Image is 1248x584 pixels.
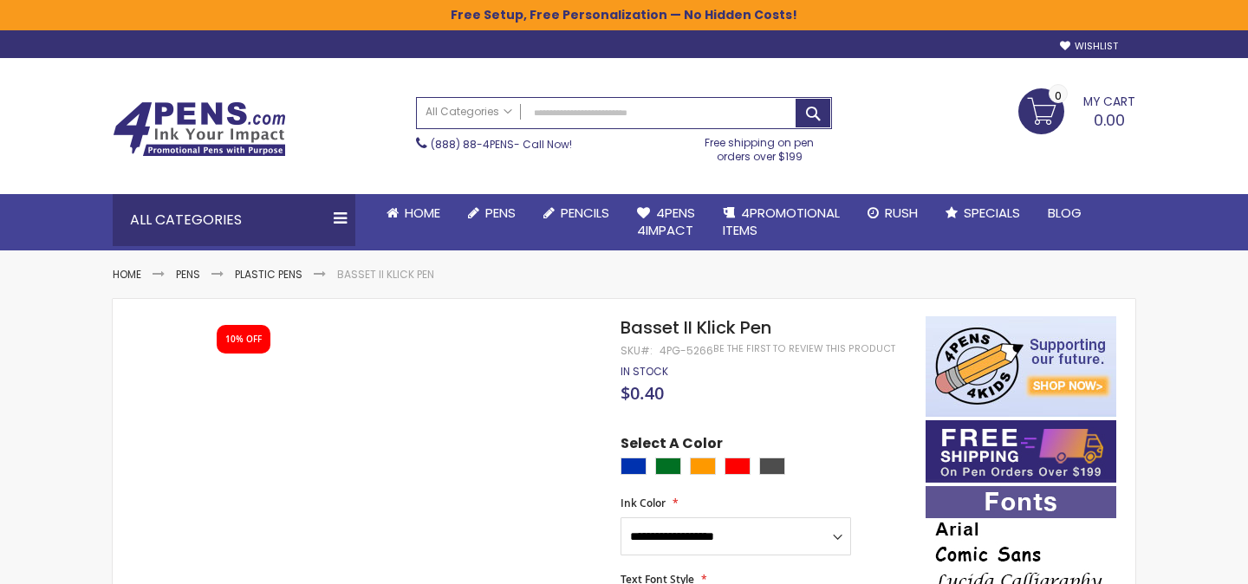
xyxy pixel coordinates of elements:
a: 0.00 0 [1018,88,1135,132]
span: Rush [885,204,918,222]
span: Pens [485,204,516,222]
span: 0.00 [1094,109,1125,131]
li: Basset II Klick Pen [337,268,434,282]
span: Pencils [561,204,609,222]
span: In stock [621,364,668,379]
a: 4PROMOTIONALITEMS [709,194,854,250]
img: 4pens 4 kids [926,316,1116,417]
a: 4Pens4impact [623,194,709,250]
a: Specials [932,194,1034,232]
a: (888) 88-4PENS [431,137,514,152]
div: Green [655,457,681,475]
a: Be the first to review this product [713,342,895,355]
a: Home [113,267,141,282]
a: Home [373,194,454,232]
span: Basset II Klick Pen [621,315,771,340]
div: 10% OFF [225,334,262,346]
a: Pens [176,267,200,282]
span: Blog [1048,204,1082,222]
div: Smoke [759,457,785,475]
div: Blue [621,457,647,475]
a: All Categories [417,98,521,127]
div: Availability [621,365,668,379]
a: Pens [454,194,530,232]
span: $0.40 [621,381,664,405]
a: Rush [854,194,932,232]
a: Blog [1034,194,1095,232]
span: 0 [1055,88,1062,104]
div: Red [725,457,751,475]
span: All Categories [426,105,512,119]
span: 4Pens 4impact [637,204,695,239]
img: 4Pens Custom Pens and Promotional Products [113,101,286,157]
div: Orange [690,457,716,475]
a: Pencils [530,194,623,232]
span: Ink Color [621,496,666,510]
a: Wishlist [1060,40,1118,53]
a: Plastic Pens [235,267,302,282]
span: - Call Now! [431,137,572,152]
span: Home [405,204,440,222]
div: Free shipping on pen orders over $199 [687,129,833,164]
strong: SKU [621,343,653,358]
div: 4PG-5266 [660,344,713,358]
img: Free shipping on orders over $199 [926,420,1116,483]
span: 4PROMOTIONAL ITEMS [723,204,840,239]
iframe: Google Customer Reviews [1105,537,1248,584]
span: Specials [964,204,1020,222]
div: All Categories [113,194,355,246]
span: Select A Color [621,434,723,457]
